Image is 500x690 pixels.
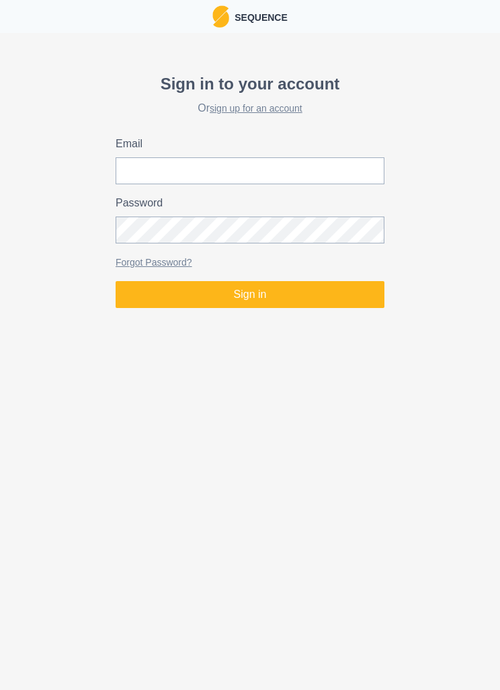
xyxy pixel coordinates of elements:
[116,102,384,114] h2: Or
[210,103,302,114] a: sign up for an account
[229,8,288,25] p: Sequence
[116,136,376,152] label: Email
[116,257,192,268] a: Forgot Password?
[116,281,384,308] button: Sign in
[116,72,384,96] p: Sign in to your account
[212,5,229,28] img: Logo
[116,195,376,211] label: Password
[212,5,288,28] a: LogoSequence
